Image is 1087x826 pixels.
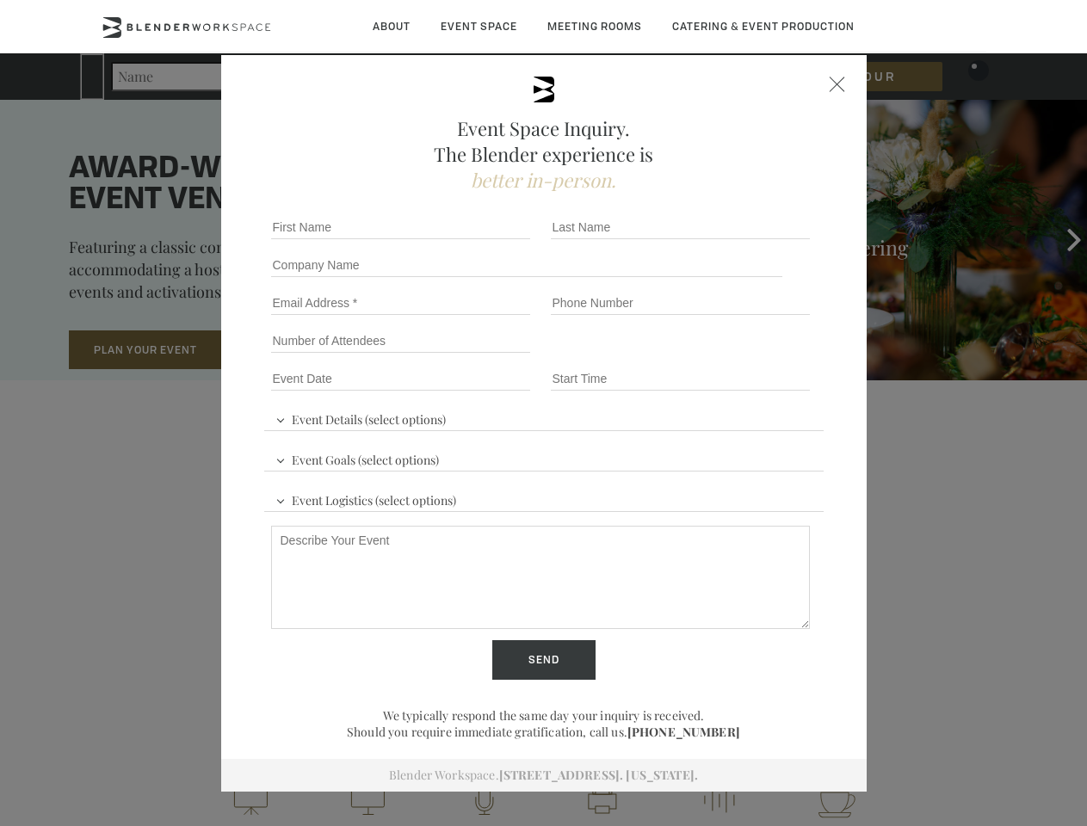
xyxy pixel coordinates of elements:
input: Number of Attendees [271,329,530,353]
input: Company Name [271,253,783,277]
span: Event Logistics (select options) [271,485,460,511]
span: Event Goals (select options) [271,445,443,471]
span: Event Details (select options) [271,404,450,430]
input: Phone Number [551,291,810,315]
input: Last Name [551,215,810,239]
a: [PHONE_NUMBER] [627,724,740,740]
span: better in-person. [471,167,616,193]
input: Send [492,640,596,680]
input: Event Date [271,367,530,391]
div: Blender Workspace. [221,759,867,792]
input: First Name [271,215,530,239]
a: [STREET_ADDRESS]. [US_STATE]. [499,767,698,783]
input: Start Time [551,367,810,391]
p: We typically respond the same day your inquiry is received. [264,707,824,724]
p: Should you require immediate gratification, call us. [264,724,824,740]
h2: Event Space Inquiry. The Blender experience is [264,115,824,193]
input: Email Address * [271,291,530,315]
